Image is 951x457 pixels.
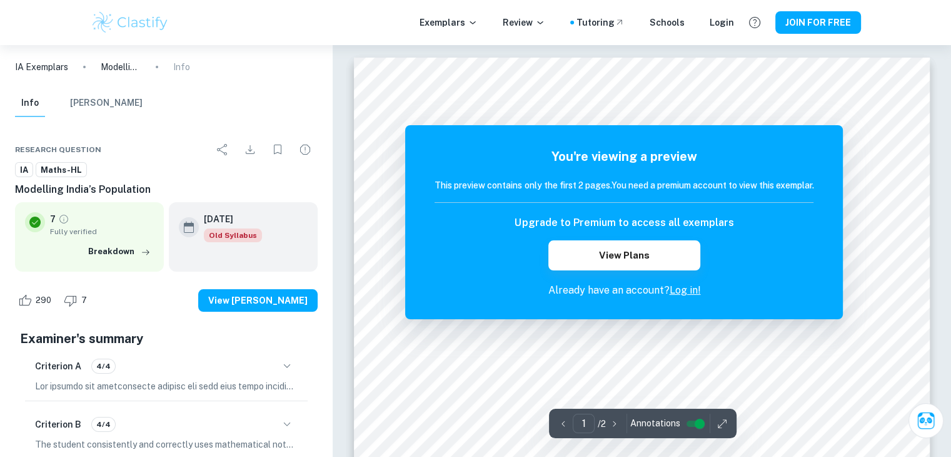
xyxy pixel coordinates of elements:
div: Dislike [61,290,94,311]
button: Ask Clai [908,403,943,438]
a: Maths-HL [36,162,87,178]
button: Help and Feedback [744,12,765,33]
button: View Plans [548,240,700,270]
img: Clastify logo [91,10,170,35]
span: 4/4 [92,361,115,372]
h6: Criterion B [35,418,81,431]
div: Although this IA is written for the old math syllabus (last exam in November 2020), the current I... [204,228,262,242]
span: 290 [29,294,58,307]
p: Already have an account? [435,283,813,298]
span: Fully verified [50,226,154,237]
a: IA Exemplars [15,60,68,74]
a: IA [15,162,33,178]
div: Bookmark [265,137,290,162]
span: Maths-HL [36,164,86,177]
span: Old Syllabus [204,228,262,242]
span: Annotations [630,417,680,430]
a: Tutoring [576,16,625,29]
p: 7 [50,212,56,226]
p: Review [503,16,545,29]
h6: [DATE] [204,212,252,226]
h6: Upgrade to Premium to access all exemplars [515,215,733,230]
p: Lor ipsumdo sit ametconsecte adipisc eli sedd eius tempo incididu, utlaboree do magnaaliquae, adm... [35,379,298,393]
p: / 2 [597,417,605,431]
p: The student consistently and correctly uses mathematical notation, symbols, and terminology. Key ... [35,438,298,451]
h5: You're viewing a preview [435,147,813,166]
a: Login [710,16,734,29]
div: Report issue [293,137,318,162]
a: Grade fully verified [58,213,69,225]
h6: Modelling India’s Population [15,182,318,197]
button: Breakdown [85,242,154,261]
a: Log in! [669,284,700,296]
span: 7 [74,294,94,307]
button: JOIN FOR FREE [775,11,861,34]
p: Modelling India’s Population [101,60,141,74]
button: [PERSON_NAME] [70,90,143,117]
span: 4/4 [92,419,115,430]
p: Exemplars [420,16,478,29]
div: Like [15,290,58,311]
button: View [PERSON_NAME] [198,289,318,312]
span: IA [16,164,33,177]
p: Info [173,60,190,74]
a: Schools [650,16,685,29]
button: Info [15,90,45,117]
h6: Criterion A [35,359,81,373]
div: Download [238,137,263,162]
span: Research question [15,144,101,155]
h6: This preview contains only the first 2 pages. You need a premium account to view this exemplar. [435,178,813,192]
div: Share [210,137,235,162]
h5: Examiner's summary [20,329,313,348]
